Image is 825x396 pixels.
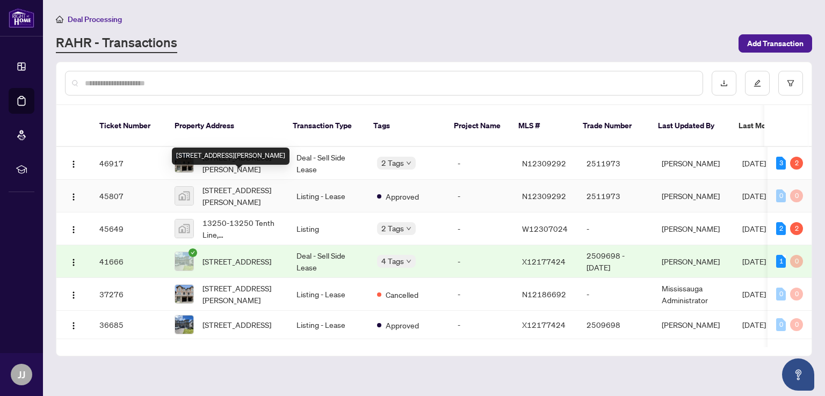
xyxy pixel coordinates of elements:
button: Logo [65,285,82,303]
td: 2511973 [578,180,653,212]
img: logo [9,8,34,28]
td: [PERSON_NAME] [653,245,734,278]
th: MLS # [510,105,574,147]
td: 2509698 - [DATE] [578,245,653,278]
span: Deal Processing [68,14,122,24]
span: N12309292 [522,191,566,201]
td: Listing - Lease [288,311,368,339]
span: down [406,160,411,166]
img: Logo [69,225,78,234]
img: Logo [69,291,78,299]
img: thumbnail-img [175,252,193,270]
td: Deal - Sell Side Lease [288,147,368,180]
td: 41666 [91,245,166,278]
th: Tags [365,105,445,147]
img: Logo [69,160,78,168]
td: - [449,180,513,212]
td: 37276 [91,278,166,311]
div: 1 [776,255,786,268]
td: - [449,147,513,180]
img: thumbnail-img [175,187,193,205]
button: Add Transaction [739,34,812,53]
div: 2 [790,222,803,235]
span: [STREET_ADDRESS] [202,319,271,331]
button: Logo [65,187,82,204]
div: 0 [790,288,803,300]
span: down [406,226,411,231]
span: Last Modified Date [739,120,804,131]
div: 0 [776,288,786,300]
td: 45649 [91,212,166,245]
span: [DATE] [742,191,766,201]
span: down [406,259,411,264]
span: check-circle [189,248,197,257]
th: Transaction Type [284,105,365,147]
span: home [56,16,63,23]
span: [DATE] [742,224,766,233]
span: Approved [386,319,419,331]
td: Deal - Sell Side Lease [288,245,368,278]
th: Trade Number [574,105,649,147]
th: Ticket Number [91,105,166,147]
td: [PERSON_NAME] [653,212,734,245]
div: 0 [790,318,803,331]
td: [PERSON_NAME] [653,180,734,212]
td: - [449,212,513,245]
img: thumbnail-img [175,219,193,238]
td: 45807 [91,180,166,212]
td: [PERSON_NAME] [653,147,734,180]
div: 0 [790,189,803,202]
td: - [578,212,653,245]
button: filter [778,71,803,96]
span: 4 Tags [381,255,404,267]
span: [STREET_ADDRESS][PERSON_NAME] [202,184,279,208]
td: Listing - Lease [288,278,368,311]
span: [DATE] [742,256,766,266]
span: W12307024 [522,224,568,233]
span: download [720,79,728,87]
td: Mississauga Administrator [653,278,734,311]
span: [DATE] [742,158,766,168]
td: 2509698 [578,311,653,339]
td: - [578,278,653,311]
span: X12177424 [522,320,566,329]
div: 0 [790,255,803,268]
button: Logo [65,155,82,172]
button: Logo [65,316,82,333]
span: Cancelled [386,289,418,300]
span: [DATE] [742,320,766,329]
span: X12177424 [522,256,566,266]
div: 2 [790,157,803,170]
div: 0 [776,189,786,202]
div: 0 [776,318,786,331]
td: - [449,245,513,278]
th: Project Name [445,105,510,147]
td: 46917 [91,147,166,180]
td: 2511973 [578,147,653,180]
button: download [712,71,736,96]
span: N12186692 [522,289,566,299]
span: Add Transaction [747,35,804,52]
span: Approved [386,190,419,202]
td: Listing [288,212,368,245]
span: edit [754,79,761,87]
a: RAHR - Transactions [56,34,177,53]
td: - [449,278,513,311]
td: [PERSON_NAME] [653,311,734,339]
img: Logo [69,258,78,267]
div: 2 [776,222,786,235]
span: filter [787,79,794,87]
img: Logo [69,321,78,330]
div: [STREET_ADDRESS][PERSON_NAME] [172,148,290,165]
td: Listing - Lease [288,180,368,212]
span: [DATE] [742,289,766,299]
td: - [449,311,513,339]
span: 13250-13250 Tenth Line, [GEOGRAPHIC_DATA], [GEOGRAPHIC_DATA], [GEOGRAPHIC_DATA] [202,217,279,240]
img: thumbnail-img [175,316,193,334]
button: Open asap [782,358,814,391]
span: [STREET_ADDRESS] [202,255,271,267]
span: 2 Tags [381,222,404,234]
span: N12309292 [522,158,566,168]
img: thumbnail-img [175,285,193,303]
span: JJ [18,367,25,382]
